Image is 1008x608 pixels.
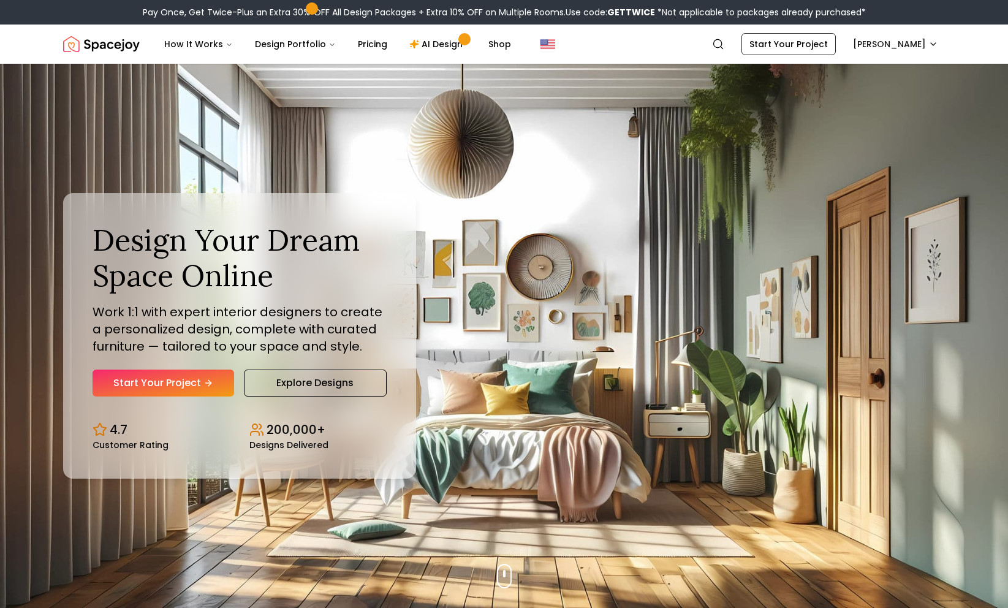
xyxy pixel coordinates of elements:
[540,37,555,51] img: United States
[249,441,328,449] small: Designs Delivered
[348,32,397,56] a: Pricing
[741,33,836,55] a: Start Your Project
[479,32,521,56] a: Shop
[267,421,325,438] p: 200,000+
[93,441,169,449] small: Customer Rating
[93,222,387,293] h1: Design Your Dream Space Online
[63,25,945,64] nav: Global
[400,32,476,56] a: AI Design
[143,6,866,18] div: Pay Once, Get Twice-Plus an Extra 30% OFF All Design Packages + Extra 10% OFF on Multiple Rooms.
[63,32,140,56] a: Spacejoy
[63,32,140,56] img: Spacejoy Logo
[110,421,127,438] p: 4.7
[566,6,655,18] span: Use code:
[655,6,866,18] span: *Not applicable to packages already purchased*
[93,303,387,355] p: Work 1:1 with expert interior designers to create a personalized design, complete with curated fu...
[244,370,387,397] a: Explore Designs
[607,6,655,18] b: GETTWICE
[245,32,346,56] button: Design Portfolio
[154,32,521,56] nav: Main
[846,33,945,55] button: [PERSON_NAME]
[154,32,243,56] button: How It Works
[93,411,387,449] div: Design stats
[93,370,234,397] a: Start Your Project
